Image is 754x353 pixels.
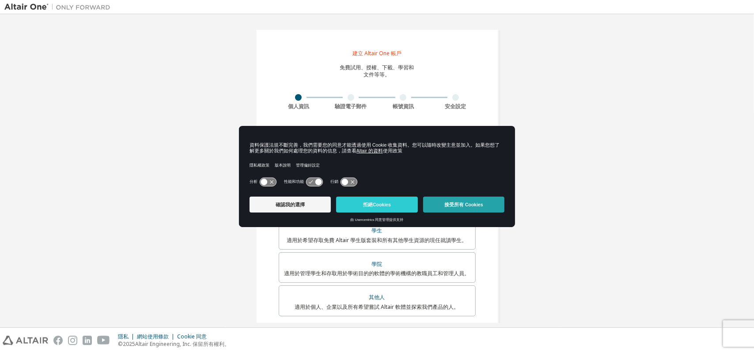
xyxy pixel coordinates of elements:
font: 學院 [372,260,383,268]
font: 網站使用條款 [137,333,169,340]
img: 牽牛星一號 [4,3,115,11]
font: 適用於個人、企業以及所有希望嘗試 Altair 軟體並探索我們產品的人。 [295,303,459,311]
img: youtube.svg [97,336,110,345]
img: instagram.svg [68,336,77,345]
font: 帳號資訊 [393,102,414,110]
font: 其他人 [369,293,385,301]
font: 驗證電子郵件 [335,102,367,110]
font: 建立 Altair One 帳戶 [352,49,402,57]
font: 2025 [123,340,135,348]
font: 安全設定 [445,102,466,110]
font: 文件等等。 [364,71,390,78]
font: 個人資訊 [288,102,309,110]
font: 隱私 [118,333,129,340]
font: 適用於希望存取免費 Altair 學生版套裝和所有其他學生資源的現任就讀學生。 [287,236,467,244]
font: © [118,340,123,348]
img: linkedin.svg [83,336,92,345]
img: facebook.svg [53,336,63,345]
font: Altair Engineering, Inc. 保留所有權利。 [135,340,230,348]
font: 適用於管理學生和存取用於學術目的的軟體的學術機構的教職員工和管理人員。 [284,269,470,277]
font: 學生 [372,227,383,234]
img: altair_logo.svg [3,336,48,345]
font: Cookie 同意 [177,333,207,340]
font: 免費試用、授權、下載、學習和 [340,64,414,71]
